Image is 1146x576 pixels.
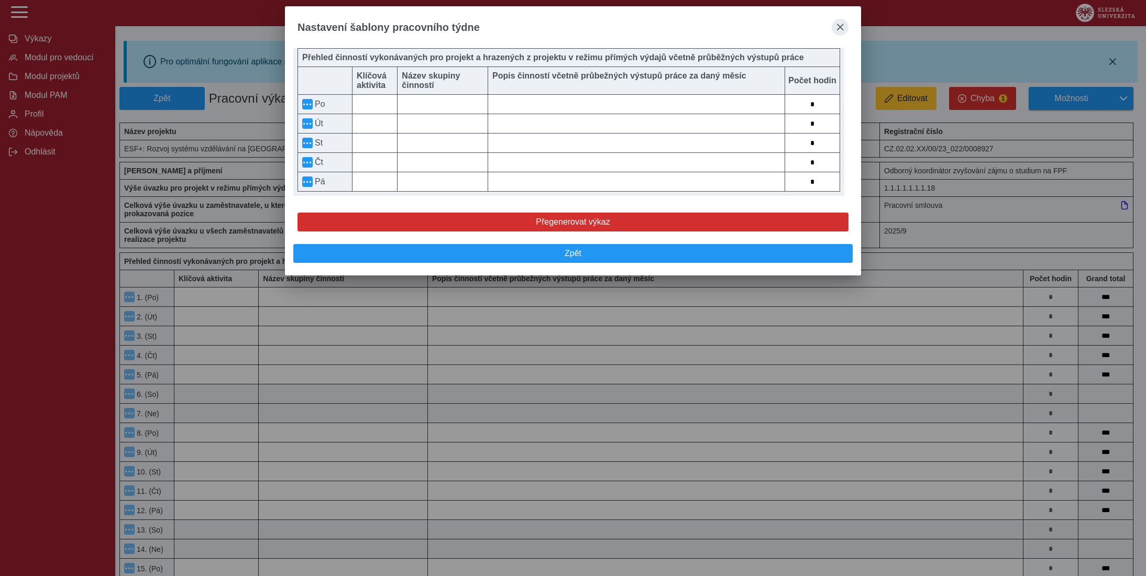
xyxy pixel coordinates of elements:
[302,217,844,227] span: Přegenerovat výkaz
[313,158,323,167] span: Čt
[832,19,849,36] button: close
[313,177,325,186] span: Pá
[302,118,313,129] button: Menu
[297,213,849,231] button: Přegenerovat výkaz
[302,138,313,148] button: Menu
[302,176,313,187] button: Menu
[302,157,313,168] button: Menu
[297,21,480,34] span: Nastavení šablony pracovního týdne
[785,76,840,85] b: Počet hodin
[492,71,746,80] b: Popis činností včetně průbežných výstupů práce za daný měsíc
[402,71,460,90] b: Název skupiny činností
[302,99,313,109] button: Menu
[313,119,323,128] span: Út
[313,99,325,108] span: Po
[302,53,804,62] b: Přehled činností vykonávaných pro projekt a hrazených z projektu v režimu přímých výdajů včetně p...
[357,71,387,90] b: Klíčová aktivita
[313,138,323,147] span: St
[293,244,853,263] button: Zpět
[298,249,848,258] span: Zpět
